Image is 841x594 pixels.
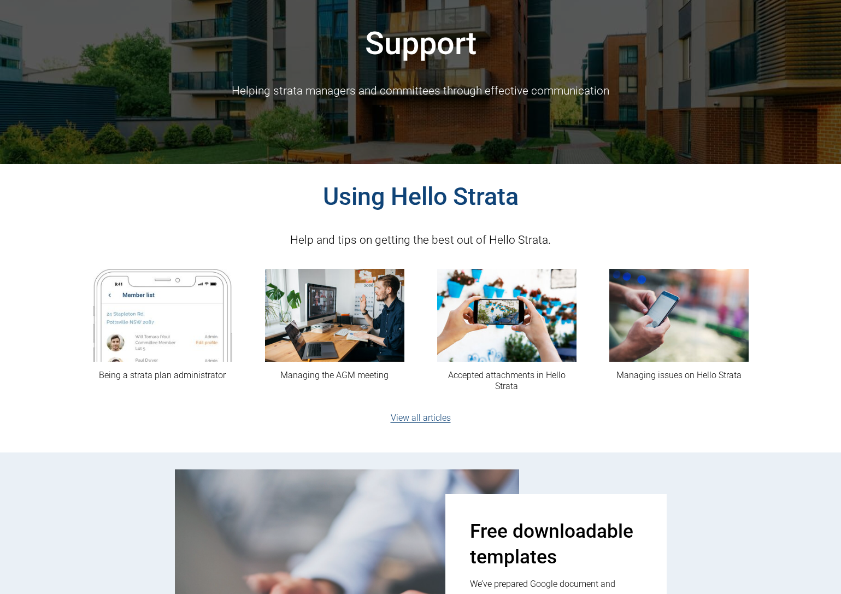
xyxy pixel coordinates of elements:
[391,413,451,423] a: View all articles
[93,181,749,213] h2: Using Hello Strata
[448,370,566,391] a: Accepted attachments in Hello Strata
[265,269,404,362] img: Managing the AGM meeting
[93,230,749,250] p: Help and tips on getting the best out of Hello Strata.
[93,81,749,101] p: Helping strata managers and committees through effective communication
[437,269,577,362] img: Accepted attachments in Hello Strata
[470,520,638,568] h3: Free downloadable templates
[93,269,232,362] img: Being a strata plan administrator
[280,370,389,380] a: Managing the AGM meeting
[99,370,226,380] a: Being a strata plan administrator
[616,370,742,380] a: Managing issues on Hello Strata
[93,24,749,63] h1: Support
[609,269,749,362] img: Managing issues on Hello Strata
